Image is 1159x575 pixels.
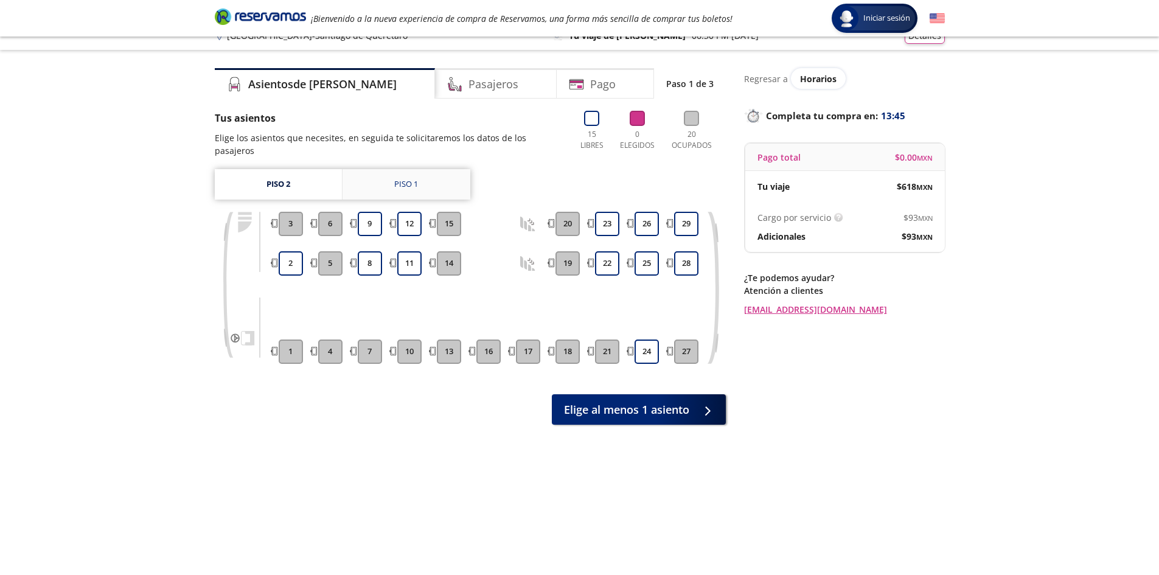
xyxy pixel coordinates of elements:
[215,111,563,125] p: Tus asientos
[468,76,518,92] h4: Pasajeros
[918,214,933,223] small: MXN
[215,131,563,157] p: Elige los asientos que necesites, en seguida te solicitaremos los datos de los pasajeros
[358,340,382,364] button: 7
[555,212,580,236] button: 20
[516,340,540,364] button: 17
[674,212,698,236] button: 29
[618,129,658,151] p: 0 Elegidos
[248,76,397,92] h4: Asientos de [PERSON_NAME]
[744,271,945,284] p: ¿Te podemos ayudar?
[476,340,501,364] button: 16
[437,251,461,276] button: 14
[564,402,689,418] span: Elige al menos 1 asiento
[858,12,915,24] span: Iniciar sesión
[576,129,608,151] p: 15 Libres
[917,153,933,162] small: MXN
[744,68,945,89] div: Regresar a ver horarios
[744,284,945,297] p: Atención a clientes
[897,180,933,193] span: $ 618
[595,212,619,236] button: 23
[757,211,831,224] p: Cargo por servicio
[215,169,342,200] a: Piso 2
[318,212,343,236] button: 6
[279,340,303,364] button: 1
[744,303,945,316] a: [EMAIL_ADDRESS][DOMAIN_NAME]
[279,251,303,276] button: 2
[744,72,788,85] p: Regresar a
[1088,504,1147,563] iframe: Messagebird Livechat Widget
[394,178,418,190] div: Piso 1
[667,129,717,151] p: 20 Ocupados
[358,212,382,236] button: 9
[800,73,837,85] span: Horarios
[552,394,726,425] button: Elige al menos 1 asiento
[916,183,933,192] small: MXN
[437,212,461,236] button: 15
[311,13,733,24] em: ¡Bienvenido a la nueva experiencia de compra de Reservamos, una forma más sencilla de comprar tus...
[590,76,616,92] h4: Pago
[397,251,422,276] button: 11
[279,212,303,236] button: 3
[318,340,343,364] button: 4
[635,251,659,276] button: 25
[930,11,945,26] button: English
[595,251,619,276] button: 22
[595,340,619,364] button: 21
[916,232,933,242] small: MXN
[757,151,801,164] p: Pago total
[666,77,714,90] p: Paso 1 de 3
[635,340,659,364] button: 24
[358,251,382,276] button: 8
[215,7,306,29] a: Brand Logo
[555,340,580,364] button: 18
[555,251,580,276] button: 19
[744,107,945,124] p: Completa tu compra en :
[397,340,422,364] button: 10
[757,180,790,193] p: Tu viaje
[902,230,933,243] span: $ 93
[635,212,659,236] button: 26
[318,251,343,276] button: 5
[674,251,698,276] button: 28
[757,230,806,243] p: Adicionales
[397,212,422,236] button: 12
[437,340,461,364] button: 13
[895,151,933,164] span: $ 0.00
[215,7,306,26] i: Brand Logo
[903,211,933,224] span: $ 93
[674,340,698,364] button: 27
[881,109,905,123] span: 13:45
[343,169,470,200] a: Piso 1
